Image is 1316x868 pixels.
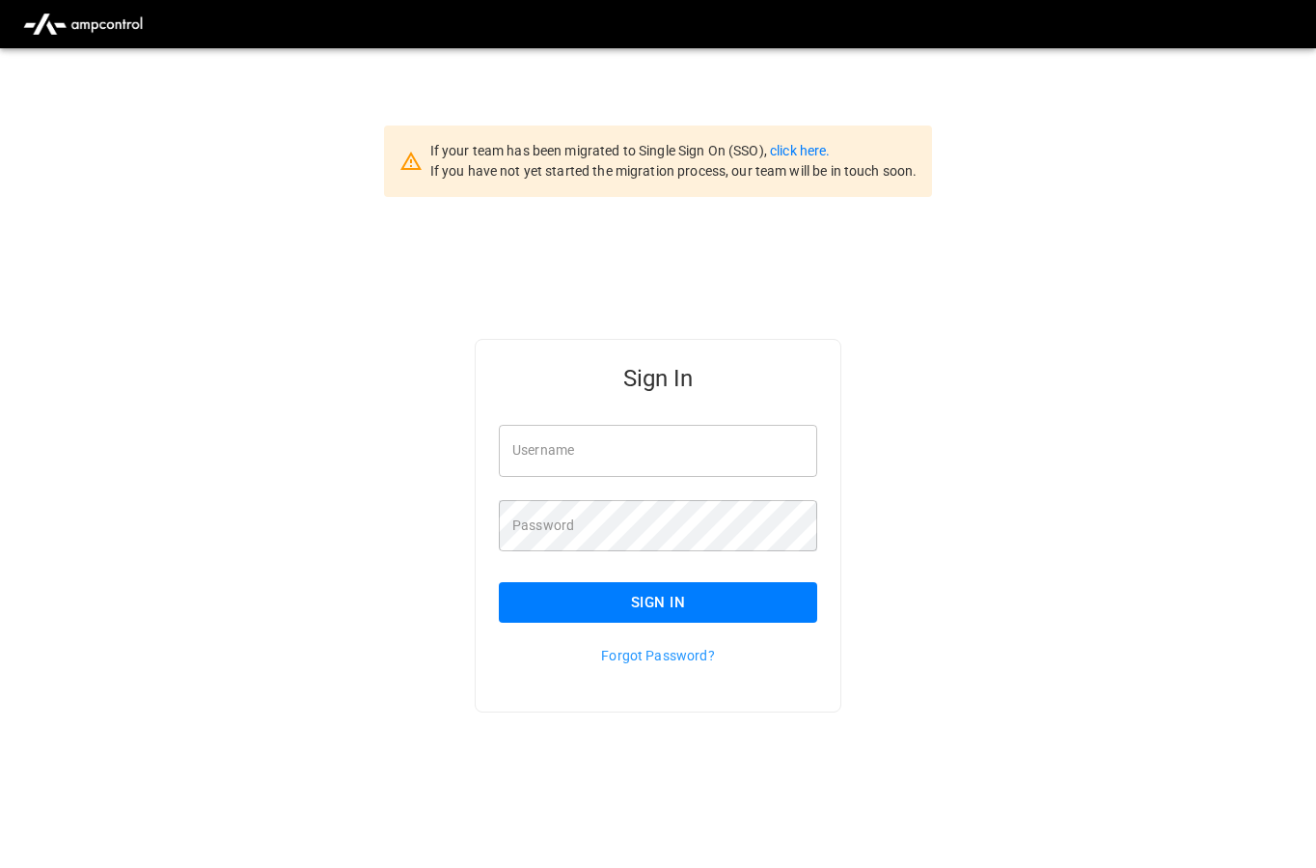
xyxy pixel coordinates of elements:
[430,163,918,179] span: If you have not yet started the migration process, our team will be in touch soon.
[770,143,830,158] a: click here.
[499,363,817,394] h5: Sign In
[430,143,770,158] span: If your team has been migrated to Single Sign On (SSO),
[499,582,817,623] button: Sign In
[15,6,151,42] img: ampcontrol.io logo
[499,646,817,665] p: Forgot Password?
